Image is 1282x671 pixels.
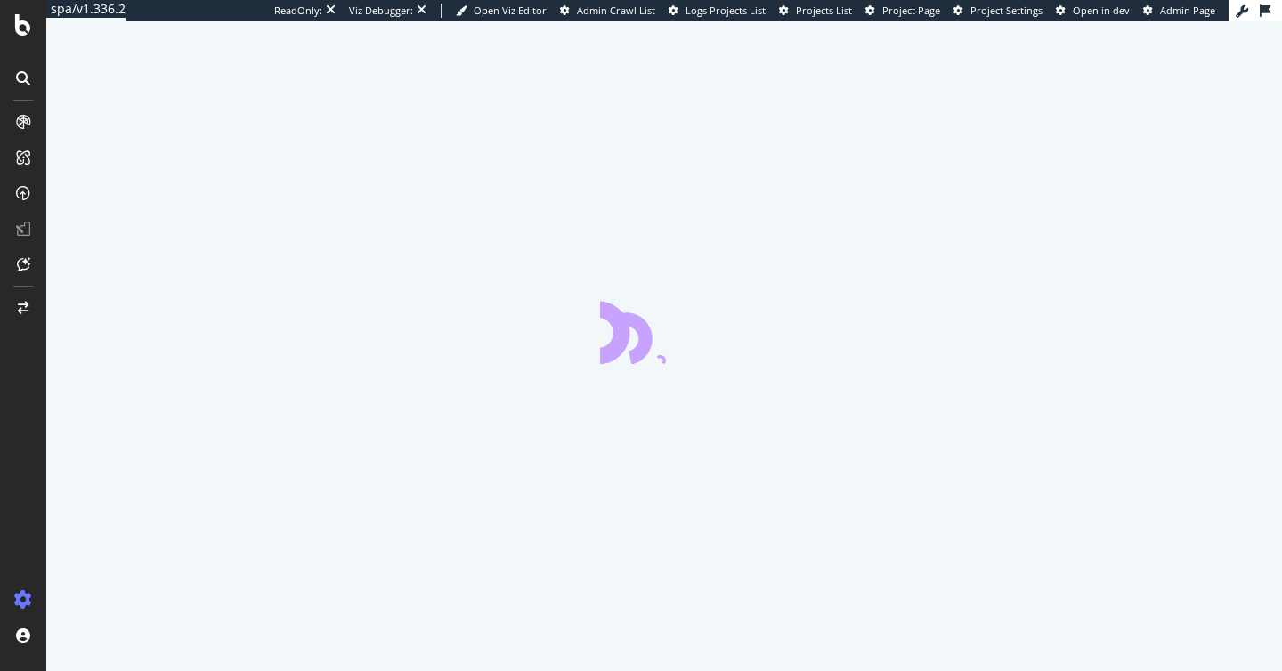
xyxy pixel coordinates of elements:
[274,4,322,18] div: ReadOnly:
[779,4,852,18] a: Projects List
[1160,4,1215,17] span: Admin Page
[456,4,547,18] a: Open Viz Editor
[796,4,852,17] span: Projects List
[600,300,728,364] div: animation
[669,4,766,18] a: Logs Projects List
[349,4,413,18] div: Viz Debugger:
[882,4,940,17] span: Project Page
[577,4,655,17] span: Admin Crawl List
[953,4,1043,18] a: Project Settings
[474,4,547,17] span: Open Viz Editor
[970,4,1043,17] span: Project Settings
[560,4,655,18] a: Admin Crawl List
[1073,4,1130,17] span: Open in dev
[1056,4,1130,18] a: Open in dev
[865,4,940,18] a: Project Page
[1143,4,1215,18] a: Admin Page
[686,4,766,17] span: Logs Projects List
